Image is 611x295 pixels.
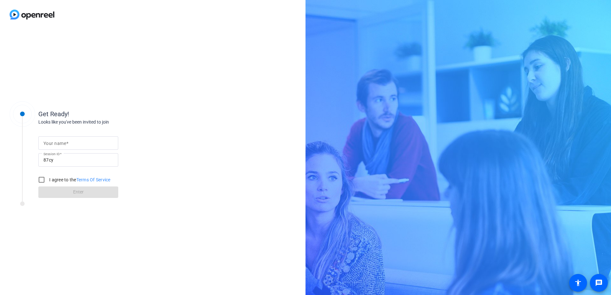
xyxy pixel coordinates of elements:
div: Get Ready! [38,109,166,119]
mat-icon: message [595,279,603,287]
label: I agree to the [48,177,111,183]
a: Terms Of Service [76,177,111,182]
mat-label: Session ID [43,152,60,156]
mat-icon: accessibility [574,279,582,287]
mat-label: Your name [43,141,66,146]
div: Looks like you've been invited to join [38,119,166,125]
